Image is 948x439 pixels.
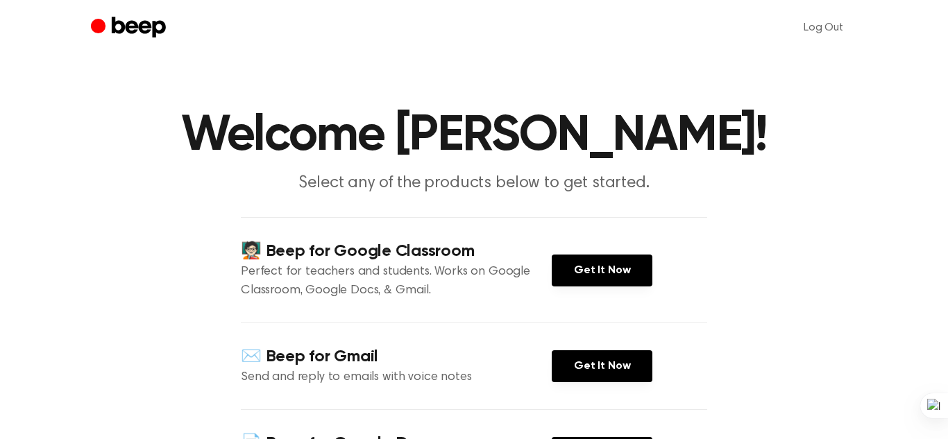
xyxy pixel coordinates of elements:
[790,11,857,44] a: Log Out
[241,263,552,300] p: Perfect for teachers and students. Works on Google Classroom, Google Docs, & Gmail.
[241,345,552,368] h4: ✉️ Beep for Gmail
[241,240,552,263] h4: 🧑🏻‍🏫 Beep for Google Classroom
[119,111,829,161] h1: Welcome [PERSON_NAME]!
[208,172,740,195] p: Select any of the products below to get started.
[552,350,652,382] a: Get It Now
[241,368,552,387] p: Send and reply to emails with voice notes
[552,255,652,286] a: Get It Now
[91,15,169,42] a: Beep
